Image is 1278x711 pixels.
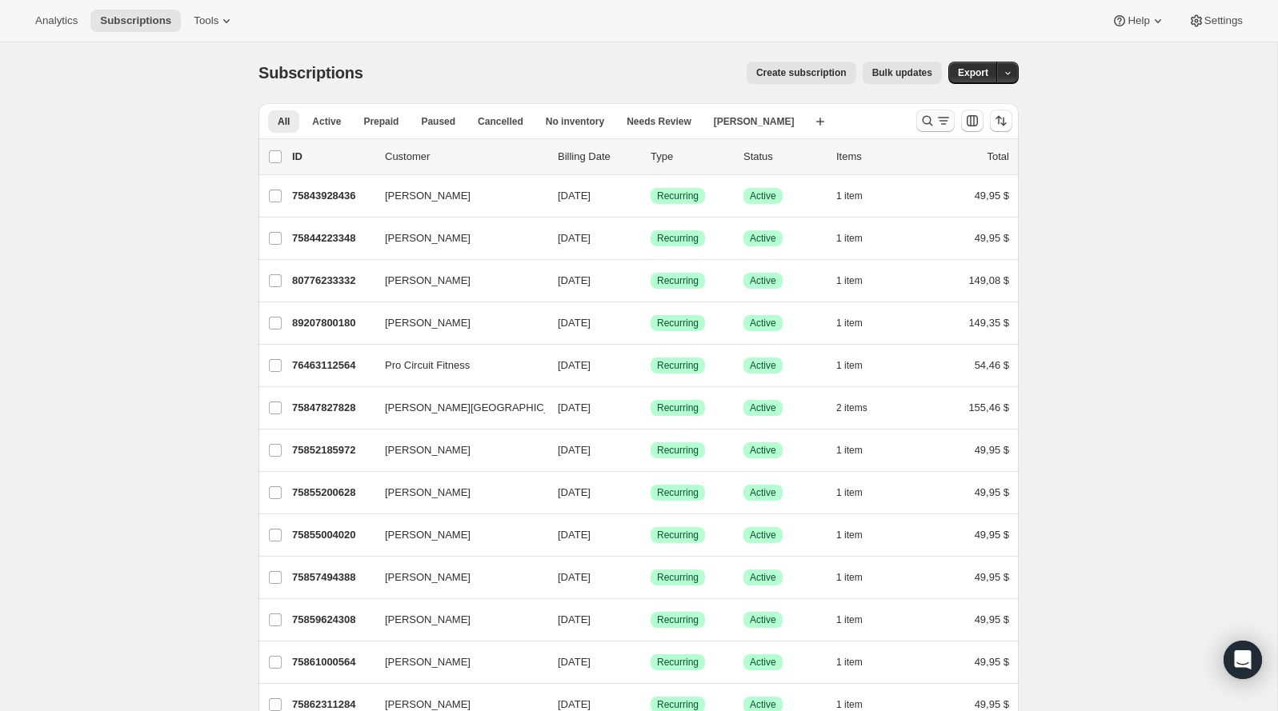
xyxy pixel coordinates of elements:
[1128,14,1149,27] span: Help
[292,439,1009,461] div: 75852185972[PERSON_NAME][DATE]LogradoRecurringLogradoActive1 item49,95 $
[375,607,535,633] button: [PERSON_NAME]
[836,359,863,372] span: 1 item
[714,115,795,128] span: [PERSON_NAME]
[975,698,1009,710] span: 49,95 $
[292,485,372,501] p: 75855200628
[194,14,218,27] span: Tools
[836,227,880,250] button: 1 item
[375,565,535,590] button: [PERSON_NAME]
[258,64,363,82] span: Subscriptions
[750,613,776,626] span: Active
[278,115,290,128] span: All
[627,115,691,128] span: Needs Review
[558,444,591,456] span: [DATE]
[657,486,699,499] span: Recurring
[385,149,545,165] p: Customer
[836,444,863,457] span: 1 item
[292,230,372,246] p: 75844223348
[975,613,1009,625] span: 49,95 $
[657,317,699,330] span: Recurring
[363,115,399,128] span: Prepaid
[1204,14,1243,27] span: Settings
[375,310,535,336] button: [PERSON_NAME]
[750,359,776,372] span: Active
[375,183,535,209] button: [PERSON_NAME]
[292,524,1009,546] div: 75855004020[PERSON_NAME][DATE]LogradoRecurringLogradoActive1 item49,95 $
[292,566,1009,589] div: 75857494388[PERSON_NAME][DATE]LogradoRecurringLogradoActive1 item49,95 $
[836,354,880,377] button: 1 item
[657,274,699,287] span: Recurring
[385,400,579,416] span: [PERSON_NAME][GEOGRAPHIC_DATA]
[292,609,1009,631] div: 75859624308[PERSON_NAME][DATE]LogradoRecurringLogradoActive1 item49,95 $
[292,270,1009,292] div: 80776233332[PERSON_NAME][DATE]LogradoRecurringLogradoActive1 item149,08 $
[836,651,880,673] button: 1 item
[750,656,776,669] span: Active
[546,115,604,128] span: No inventory
[968,274,1009,286] span: 149,08 $
[988,149,1009,165] p: Total
[26,10,87,32] button: Analytics
[872,66,932,79] span: Bulk updates
[558,613,591,625] span: [DATE]
[968,401,1009,413] span: 155,46 $
[990,110,1012,132] button: Ordenar los resultados
[558,190,591,202] span: [DATE]
[558,232,591,244] span: [DATE]
[292,400,372,416] p: 75847827828
[292,442,372,458] p: 75852185972
[750,317,776,330] span: Active
[385,357,470,373] span: Pro Circuit Fitness
[657,571,699,584] span: Recurring
[750,274,776,287] span: Active
[657,359,699,372] span: Recurring
[558,571,591,583] span: [DATE]
[975,359,1009,371] span: 54,46 $
[292,273,372,289] p: 80776233332
[836,401,867,414] span: 2 items
[958,66,988,79] span: Export
[292,185,1009,207] div: 75843928436[PERSON_NAME][DATE]LogradoRecurringLogradoActive1 item49,95 $
[292,354,1009,377] div: 76463112564Pro Circuit Fitness[DATE]LogradoRecurringLogradoActive1 item54,46 $
[421,115,455,128] span: Paused
[750,529,776,541] span: Active
[558,274,591,286] span: [DATE]
[657,613,699,626] span: Recurring
[385,485,471,501] span: [PERSON_NAME]
[292,612,372,628] p: 75859624308
[385,654,471,670] span: [PERSON_NAME]
[750,401,776,414] span: Active
[756,66,847,79] span: Create subscription
[836,232,863,245] span: 1 item
[836,613,863,626] span: 1 item
[657,401,699,414] span: Recurring
[292,397,1009,419] div: 75847827828[PERSON_NAME][GEOGRAPHIC_DATA][DATE]LogradoRecurringLogradoActive2 items155,46 $
[743,149,823,165] p: Status
[657,529,699,541] span: Recurring
[836,566,880,589] button: 1 item
[558,149,638,165] p: Billing Date
[657,190,699,202] span: Recurring
[558,317,591,329] span: [DATE]
[375,226,535,251] button: [PERSON_NAME]
[836,185,880,207] button: 1 item
[657,444,699,457] span: Recurring
[1102,10,1175,32] button: Help
[836,397,885,419] button: 2 items
[1179,10,1252,32] button: Settings
[863,62,942,84] button: Bulk updates
[961,110,984,132] button: Personalizar el orden y la visibilidad de las columnas de la tabla
[836,149,916,165] div: Items
[750,232,776,245] span: Active
[750,190,776,202] span: Active
[184,10,244,32] button: Tools
[558,359,591,371] span: [DATE]
[657,656,699,669] span: Recurring
[657,698,699,711] span: Recurring
[975,571,1009,583] span: 49,95 $
[558,656,591,668] span: [DATE]
[292,312,1009,334] div: 89207800180[PERSON_NAME][DATE]LogradoRecurringLogradoActive1 item149,35 $
[836,274,863,287] span: 1 item
[385,315,471,331] span: [PERSON_NAME]
[558,529,591,541] span: [DATE]
[90,10,181,32] button: Subscriptions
